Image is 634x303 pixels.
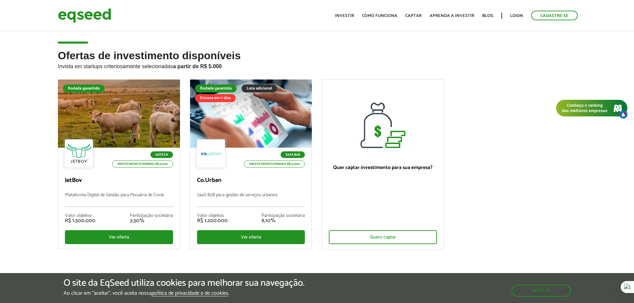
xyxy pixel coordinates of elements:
a: Captar [405,14,422,18]
a: Como funciona [362,14,397,18]
p: Plataforma Digital de Gestão para Pecuária de Corte [65,193,173,207]
div: Rodada garantida [195,84,237,92]
p: Investimento mínimo: R$ 5.000 [112,160,173,168]
a: Quer captar investimento para sua empresa? Quero captar [322,79,444,249]
a: Aprenda a investir [430,14,474,18]
a: Blog [482,14,493,18]
a: Investir [335,14,354,18]
div: 8,10% [262,218,305,224]
button: Aceitar [512,285,571,297]
p: Quer captar investimento para sua empresa? [329,165,437,171]
a: Rodada garantida Agtech Investimento mínimo: R$ 5.000 JetBov Plataforma Digital de Gestão para Pe... [58,79,180,249]
div: Encerra em 2 dias [195,94,236,102]
h5: O site da EqSeed utiliza cookies para melhorar sua navegação. [64,278,305,288]
p: SaaS B2B [281,151,305,158]
img: EqSeed [58,7,111,24]
div: Valor objetivo [197,214,228,218]
div: R$ 1.500.000 [65,218,96,224]
div: Participação societária [130,214,173,218]
a: Cadastre-se [531,11,578,20]
div: Ver oferta [65,230,173,244]
div: Ver oferta [197,230,305,244]
a: política de privacidade e de cookies [151,291,228,296]
p: Agtech [150,151,173,158]
div: R$ 1.200.000 [197,218,228,224]
p: Invista em startups criteriosamente selecionadas [58,62,576,70]
p: JetBov [65,177,173,184]
div: Rodada garantida [63,84,105,92]
div: Lote adicional [242,84,277,92]
p: SaaS B2B para gestão de serviços urbanos [197,193,305,207]
div: Valor objetivo [65,214,96,218]
a: Rodada garantida Lote adicional Encerra em 2 dias SaaS B2B Investimento mínimo: R$ 5.000 Co.Urban... [190,79,312,249]
h2: Ofertas de investimento disponíveis [58,50,576,79]
p: Investimento mínimo: R$ 5.000 [244,160,305,168]
div: 3,50% [130,218,173,224]
p: Co.Urban [197,177,305,184]
div: Participação societária [262,214,305,218]
div: Quero captar [329,230,437,244]
p: Ao clicar em "aceitar", você aceita nossa . [64,290,305,296]
a: Login [510,14,523,18]
strong: a partir de R$ 5.000 [173,64,222,69]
